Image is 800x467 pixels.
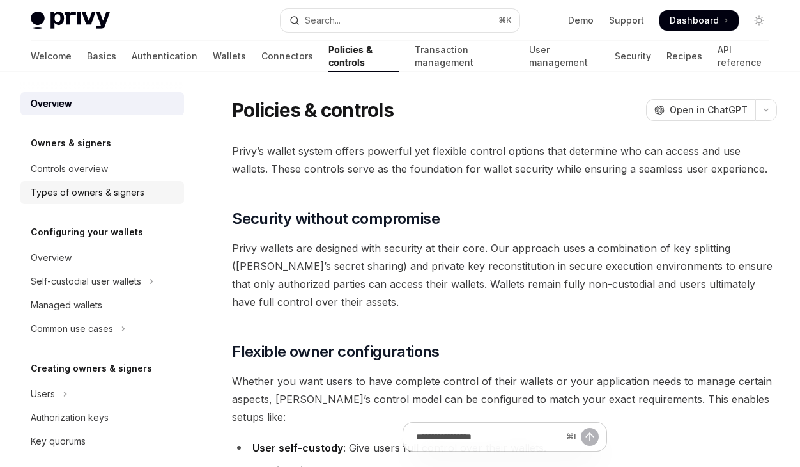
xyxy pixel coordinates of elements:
[498,15,512,26] span: ⌘ K
[20,270,184,293] button: Toggle Self-custodial user wallets section
[20,383,184,406] button: Toggle Users section
[31,41,72,72] a: Welcome
[232,372,777,426] span: Whether you want users to have complete control of their wallets or your application needs to man...
[615,41,651,72] a: Security
[31,250,72,265] div: Overview
[31,361,152,376] h5: Creating owners & signers
[20,157,184,180] a: Controls overview
[659,10,739,31] a: Dashboard
[718,41,769,72] a: API reference
[261,41,313,72] a: Connectors
[31,410,109,425] div: Authorization keys
[232,209,440,229] span: Security without compromise
[749,10,769,31] button: Toggle dark mode
[31,225,143,240] h5: Configuring your wallets
[670,104,748,116] span: Open in ChatGPT
[20,92,184,115] a: Overview
[31,274,141,289] div: Self-custodial user wallets
[20,294,184,317] a: Managed wallets
[20,246,184,269] a: Overview
[20,430,184,453] a: Key quorums
[666,41,702,72] a: Recipes
[232,239,777,311] span: Privy wallets are designed with security at their core. Our approach uses a combination of key sp...
[31,297,102,313] div: Managed wallets
[20,317,184,340] button: Toggle Common use cases section
[20,406,184,429] a: Authorization keys
[132,41,197,72] a: Authentication
[328,41,399,72] a: Policies & controls
[31,161,108,177] div: Controls overview
[232,342,440,362] span: Flexible owner configurations
[213,41,246,72] a: Wallets
[31,321,113,336] div: Common use cases
[31,434,86,449] div: Key quorums
[20,181,184,204] a: Types of owners & signers
[609,14,644,27] a: Support
[529,41,599,72] a: User management
[305,13,341,28] div: Search...
[31,386,55,402] div: Users
[415,41,513,72] a: Transaction management
[31,12,110,29] img: light logo
[232,99,394,122] h1: Policies & controls
[31,136,111,151] h5: Owners & signers
[416,423,561,451] input: Ask a question...
[31,185,144,200] div: Types of owners & signers
[232,142,777,178] span: Privy’s wallet system offers powerful yet flexible control options that determine who can access ...
[568,14,594,27] a: Demo
[581,428,599,446] button: Send message
[31,96,72,111] div: Overview
[646,99,755,121] button: Open in ChatGPT
[670,14,719,27] span: Dashboard
[87,41,116,72] a: Basics
[281,9,520,32] button: Open search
